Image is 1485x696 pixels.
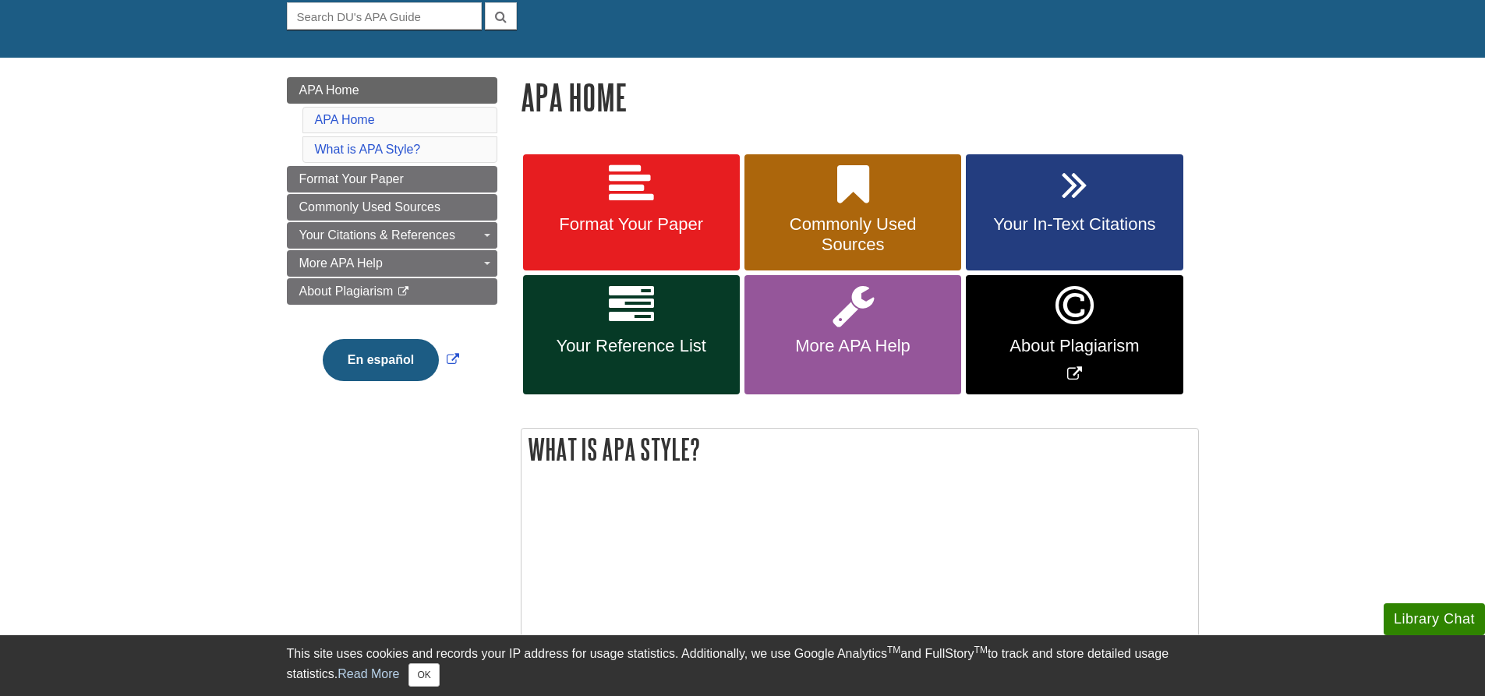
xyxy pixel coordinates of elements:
button: En español [323,339,439,381]
a: Commonly Used Sources [287,194,497,221]
a: Link opens in new window [319,353,463,366]
span: About Plagiarism [978,336,1171,356]
a: More APA Help [287,250,497,277]
span: APA Home [299,83,359,97]
a: APA Home [315,113,375,126]
a: Read More [338,667,399,680]
a: Format Your Paper [523,154,740,271]
span: Format Your Paper [299,172,404,185]
a: Link opens in new window [966,275,1183,394]
div: This site uses cookies and records your IP address for usage statistics. Additionally, we use Goo... [287,645,1199,687]
a: More APA Help [744,275,961,394]
button: Library Chat [1384,603,1485,635]
span: More APA Help [299,256,383,270]
span: About Plagiarism [299,284,394,298]
span: Your Reference List [535,336,728,356]
input: Search DU's APA Guide [287,2,482,30]
a: Commonly Used Sources [744,154,961,271]
div: Guide Page Menu [287,77,497,408]
span: Commonly Used Sources [756,214,949,255]
span: More APA Help [756,336,949,356]
a: What is APA Style? [315,143,421,156]
a: Format Your Paper [287,166,497,193]
sup: TM [887,645,900,655]
span: Your Citations & References [299,228,455,242]
a: Your Reference List [523,275,740,394]
span: Your In-Text Citations [978,214,1171,235]
h2: What is APA Style? [522,429,1198,470]
a: Your In-Text Citations [966,154,1183,271]
button: Close [408,663,439,687]
i: This link opens in a new window [397,287,410,297]
a: APA Home [287,77,497,104]
span: Commonly Used Sources [299,200,440,214]
sup: TM [974,645,988,655]
a: About Plagiarism [287,278,497,305]
a: Your Citations & References [287,222,497,249]
span: Format Your Paper [535,214,728,235]
h1: APA Home [521,77,1199,117]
